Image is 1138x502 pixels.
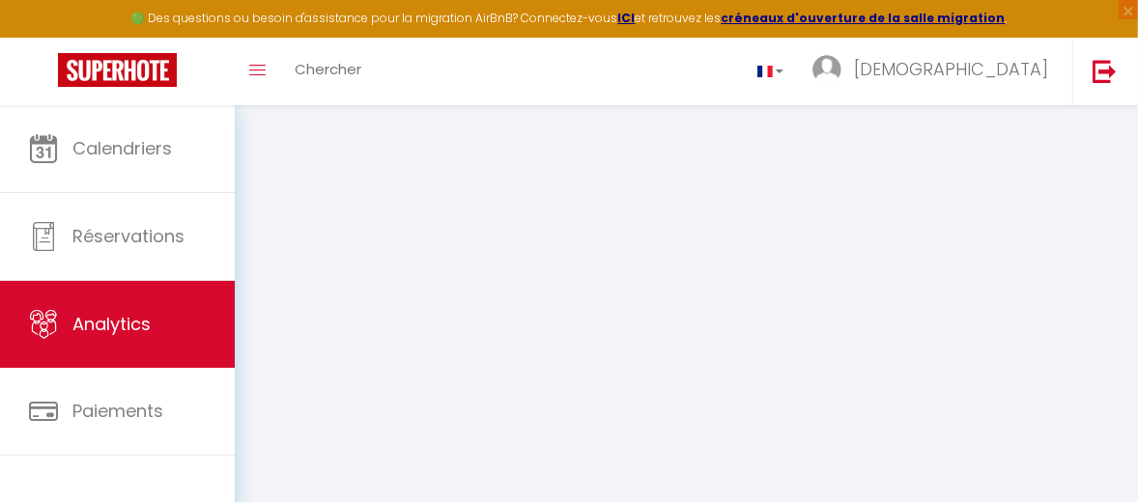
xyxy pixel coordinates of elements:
[72,224,185,248] span: Réservations
[618,10,636,26] a: ICI
[1093,59,1117,83] img: logout
[722,10,1006,26] a: créneaux d'ouverture de la salle migration
[295,59,361,79] span: Chercher
[798,38,1072,105] a: ... [DEMOGRAPHIC_DATA]
[58,53,177,87] img: Super Booking
[854,57,1048,81] span: [DEMOGRAPHIC_DATA]
[72,136,172,160] span: Calendriers
[72,312,151,336] span: Analytics
[812,55,841,84] img: ...
[280,38,376,105] a: Chercher
[15,8,73,66] button: Ouvrir le widget de chat LiveChat
[72,399,163,423] span: Paiements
